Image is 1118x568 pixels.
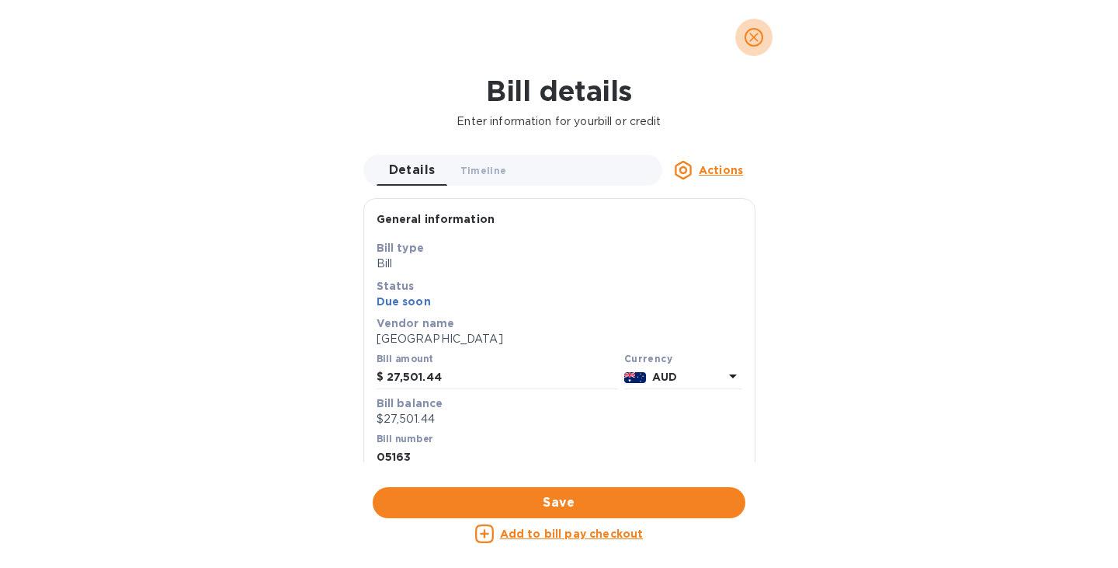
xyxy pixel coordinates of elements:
button: close [735,19,773,56]
input: $ Enter bill amount [387,366,618,389]
b: Vendor name [377,317,455,329]
button: Save [373,487,745,518]
u: Actions [699,164,743,176]
b: Bill type [377,242,424,254]
b: Status [377,280,415,292]
b: Currency [624,353,672,364]
b: Bill balance [377,397,443,409]
label: Bill amount [377,355,432,364]
b: AUD [652,371,677,383]
label: Bill number [377,434,432,444]
p: Enter information for your bill or credit [12,113,1106,130]
p: Bill [377,256,742,272]
img: AUD [624,372,646,383]
span: Details [389,159,436,181]
u: Add to bill pay checkout [500,528,644,540]
p: [GEOGRAPHIC_DATA] [377,331,742,347]
div: $ [377,366,387,389]
p: $27,501.44 [377,411,742,427]
input: Enter bill number [377,446,742,469]
span: Timeline [460,162,507,179]
b: General information [377,213,495,225]
h1: Bill details [12,75,1106,107]
p: Due soon [377,294,742,309]
span: Save [385,493,733,512]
